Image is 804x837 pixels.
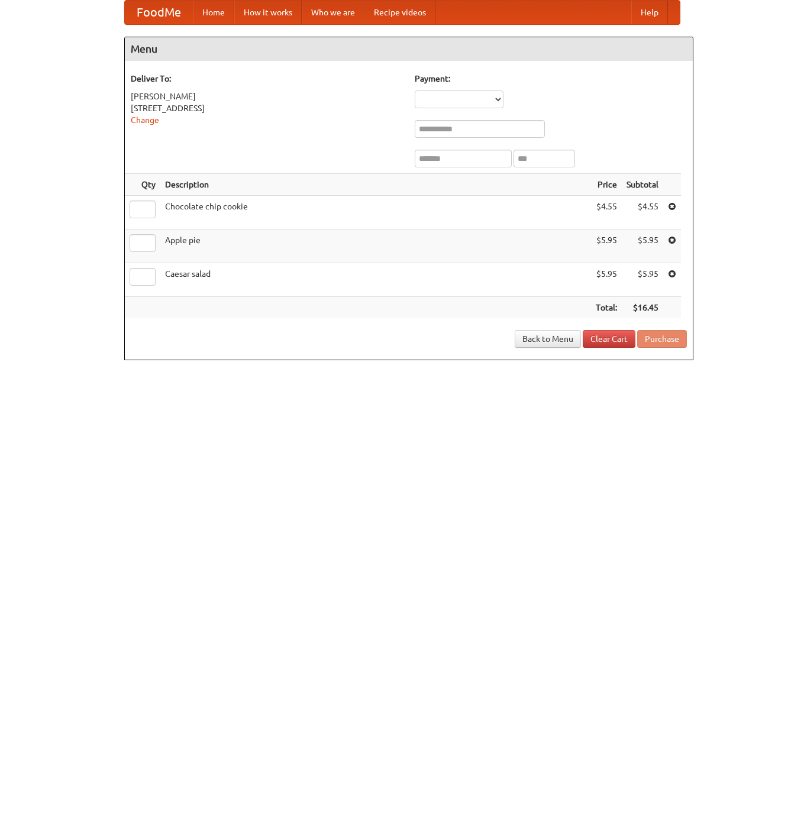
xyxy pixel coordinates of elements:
[364,1,435,24] a: Recipe videos
[160,230,591,263] td: Apple pie
[160,196,591,230] td: Chocolate chip cookie
[193,1,234,24] a: Home
[234,1,302,24] a: How it works
[131,91,403,102] div: [PERSON_NAME]
[591,196,622,230] td: $4.55
[591,297,622,319] th: Total:
[583,330,635,348] a: Clear Cart
[125,1,193,24] a: FoodMe
[131,102,403,114] div: [STREET_ADDRESS]
[591,230,622,263] td: $5.95
[622,174,663,196] th: Subtotal
[125,37,693,61] h4: Menu
[160,263,591,297] td: Caesar salad
[591,263,622,297] td: $5.95
[131,115,159,125] a: Change
[622,263,663,297] td: $5.95
[160,174,591,196] th: Description
[415,73,687,85] h5: Payment:
[125,174,160,196] th: Qty
[515,330,581,348] a: Back to Menu
[131,73,403,85] h5: Deliver To:
[622,196,663,230] td: $4.55
[302,1,364,24] a: Who we are
[591,174,622,196] th: Price
[631,1,668,24] a: Help
[622,297,663,319] th: $16.45
[637,330,687,348] button: Purchase
[622,230,663,263] td: $5.95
